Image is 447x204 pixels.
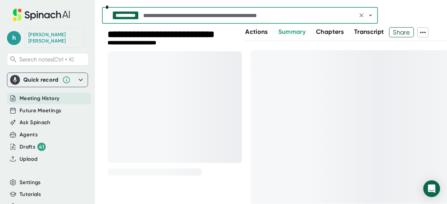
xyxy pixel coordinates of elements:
[7,31,21,45] span: h
[423,180,440,197] div: Open Intercom Messenger
[316,28,344,36] span: Chapters
[357,10,366,20] button: Clear
[389,27,414,37] button: Share
[20,143,46,151] div: Drafts
[316,27,344,37] button: Chapters
[10,73,85,87] div: Quick record
[278,28,306,36] span: Summary
[19,56,74,63] span: Search notes (Ctrl + K)
[354,27,384,37] button: Transcript
[28,32,81,44] div: Helen Hanna
[20,119,51,127] button: Ask Spinach
[366,10,375,20] button: Open
[278,27,306,37] button: Summary
[37,143,46,151] div: 41
[20,107,61,115] button: Future Meetings
[20,143,46,151] button: Drafts 41
[354,28,384,36] span: Transcript
[245,27,268,37] button: Actions
[20,155,37,163] button: Upload
[23,76,59,83] div: Quick record
[245,28,268,36] span: Actions
[20,95,59,103] button: Meeting History
[20,179,41,187] button: Settings
[389,26,413,38] span: Share
[20,131,38,139] button: Agents
[20,190,41,198] button: Tutorials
